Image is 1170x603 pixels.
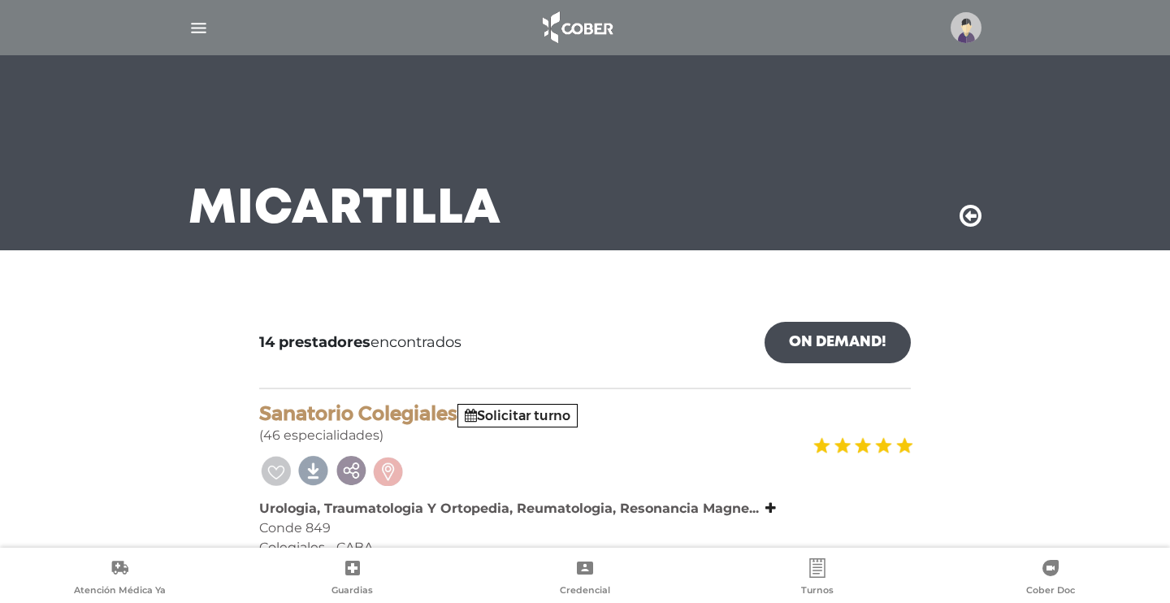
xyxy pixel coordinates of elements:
[469,558,701,600] a: Credencial
[236,558,468,600] a: Guardias
[951,12,981,43] img: profile-placeholder.svg
[259,518,911,538] div: Conde 849
[259,402,911,445] div: (46 especialidades)
[534,8,619,47] img: logo_cober_home-white.png
[259,402,911,426] h4: Sanatorio Colegiales
[331,584,373,599] span: Guardias
[188,189,501,231] h3: Mi Cartilla
[1026,584,1075,599] span: Cober Doc
[188,18,209,38] img: Cober_menu-lines-white.svg
[465,408,570,423] a: Solicitar turno
[259,538,911,557] div: Colegiales - CABA
[701,558,934,600] a: Turnos
[765,322,911,363] a: On Demand!
[560,584,610,599] span: Credencial
[259,332,461,354] span: encontrados
[811,427,913,464] img: estrellas_badge.png
[259,501,759,516] b: Urologia, Traumatologia Y Ortopedia, Reumatologia, Resonancia Magne...
[801,584,834,599] span: Turnos
[259,333,370,351] b: 14 prestadores
[934,558,1167,600] a: Cober Doc
[74,584,166,599] span: Atención Médica Ya
[3,558,236,600] a: Atención Médica Ya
